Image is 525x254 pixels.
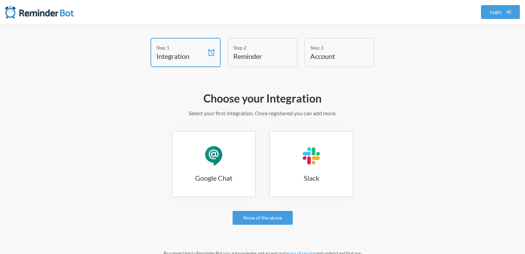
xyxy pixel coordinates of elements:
[5,5,74,19] img: Reminder Bot
[310,44,358,51] div: Step 3
[310,51,358,61] h4: Account
[233,44,281,51] div: Step 2
[233,51,281,61] h4: Reminder
[63,91,462,106] h2: Choose your Integration
[481,5,520,19] a: Login
[270,173,353,183] h3: Slack
[156,51,204,61] h4: Integration
[172,173,255,183] h3: Google Chat
[233,211,293,225] a: None of the above
[63,109,462,117] p: Select your first integration. Once registered you can add more.
[156,44,204,51] div: Step 1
